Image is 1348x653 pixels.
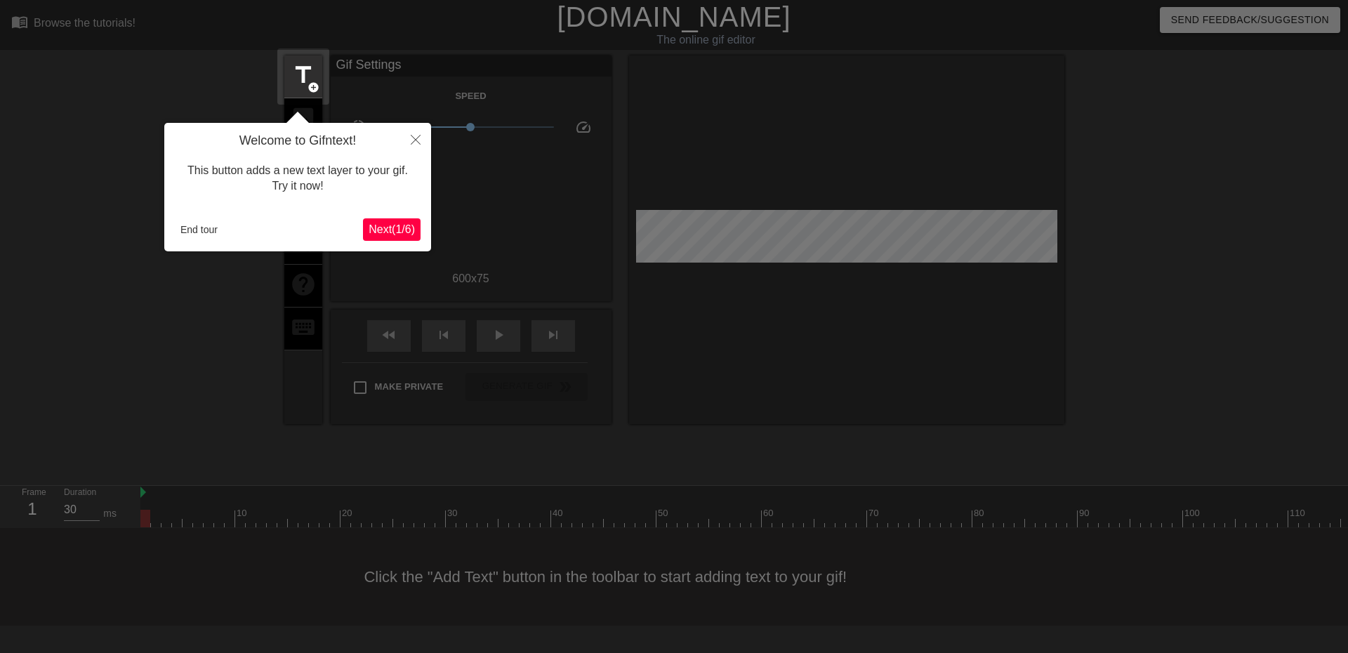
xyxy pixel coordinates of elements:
[369,223,415,235] span: Next ( 1 / 6 )
[400,123,431,155] button: Close
[363,218,421,241] button: Next
[175,219,223,240] button: End tour
[175,149,421,209] div: This button adds a new text layer to your gif. Try it now!
[175,133,421,149] h4: Welcome to Gifntext!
